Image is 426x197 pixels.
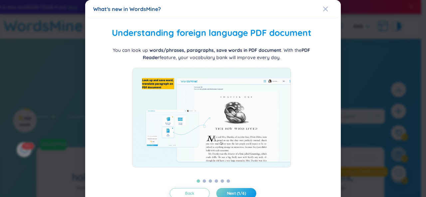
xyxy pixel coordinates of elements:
[113,47,310,60] span: You can look up . With the feature, your vocabulary bank will improve every day.
[93,5,333,13] div: What's new in WordsMine?
[227,191,246,196] span: Next (1/6)
[203,179,206,183] button: 2
[93,26,330,40] h2: Understanding foreign language PDF document
[197,179,200,183] button: 1
[143,47,311,60] b: PDF Reader
[221,179,224,183] button: 5
[209,179,212,183] button: 3
[149,47,281,53] b: words/phrases, paragraphs, save words in PDF document
[215,179,218,183] button: 4
[185,191,195,196] span: Back
[227,179,230,183] button: 6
